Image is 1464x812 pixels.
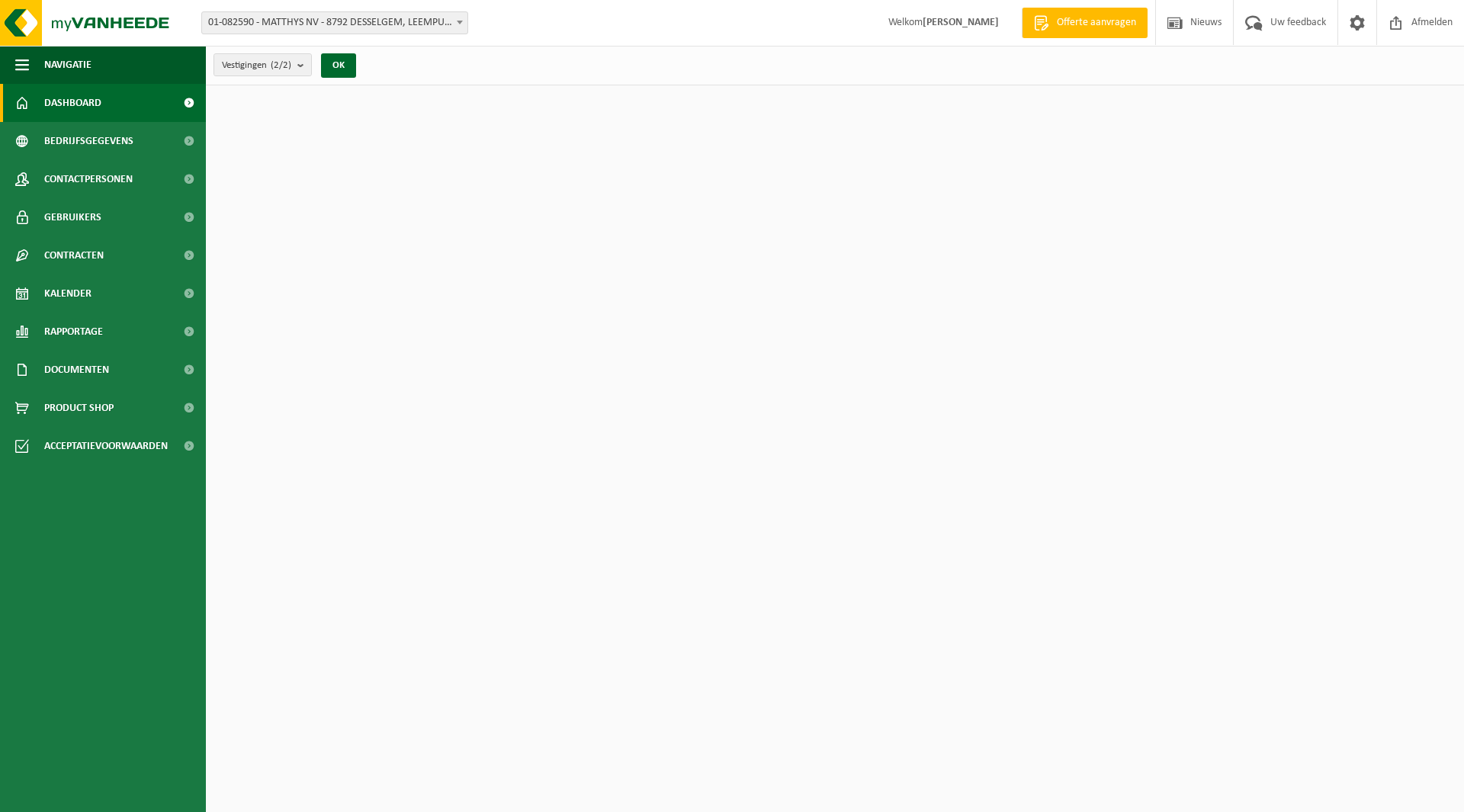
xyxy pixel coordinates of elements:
[44,122,133,160] span: Bedrijfsgegevens
[44,313,103,351] span: Rapportage
[222,54,291,77] span: Vestigingen
[44,84,101,122] span: Dashboard
[44,160,133,198] span: Contactpersonen
[44,351,109,389] span: Documenten
[1022,8,1148,38] a: Offerte aanvragen
[201,11,468,34] span: 01-082590 - MATTHYS NV - 8792 DESSELGEM, LEEMPUTSTRAAT 75
[202,12,467,34] span: 01-082590 - MATTHYS NV - 8792 DESSELGEM, LEEMPUTSTRAAT 75
[321,53,356,78] button: OK
[44,46,91,84] span: Navigatie
[44,236,104,274] span: Contracten
[213,53,312,76] button: Vestigingen(2/2)
[923,17,999,28] strong: [PERSON_NAME]
[44,427,168,465] span: Acceptatievoorwaarden
[44,274,91,313] span: Kalender
[1053,15,1140,30] span: Offerte aanvragen
[44,198,101,236] span: Gebruikers
[44,389,114,427] span: Product Shop
[271,60,291,70] count: (2/2)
